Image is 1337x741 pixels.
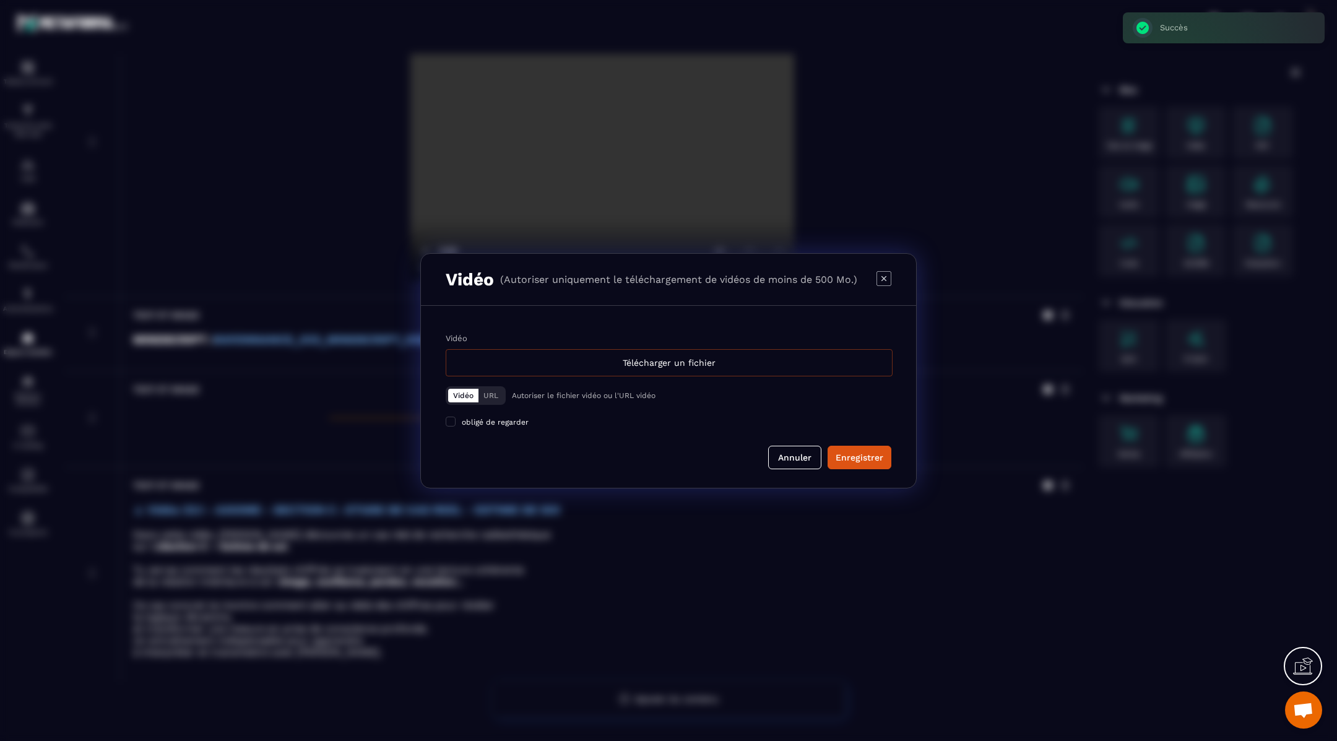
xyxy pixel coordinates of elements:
[768,446,821,469] button: Annuler
[828,446,891,469] button: Enregistrer
[836,451,883,464] div: Enregistrer
[478,389,503,402] button: URL
[446,334,467,343] label: Vidéo
[500,274,857,285] p: (Autoriser uniquement le téléchargement de vidéos de moins de 500 Mo.)
[1285,691,1322,729] div: Ouvrir le chat
[512,391,656,400] p: Autoriser le fichier vidéo ou l'URL vidéo
[462,418,529,427] span: obligé de regarder
[446,269,494,290] h3: Vidéo
[446,349,893,376] div: Télécharger un fichier
[448,389,478,402] button: Vidéo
